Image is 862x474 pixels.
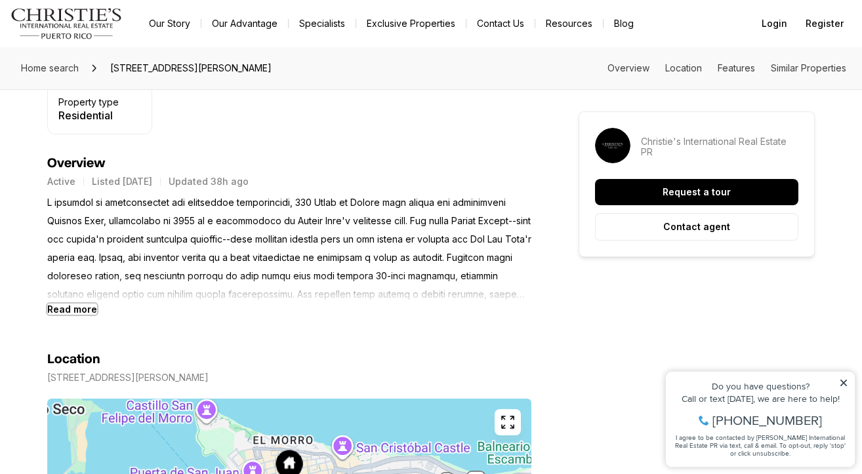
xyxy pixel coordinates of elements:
[665,62,702,73] a: Skip to: Location
[21,62,79,73] span: Home search
[718,62,755,73] a: Skip to: Features
[771,62,846,73] a: Skip to: Similar Properties
[47,176,75,187] p: Active
[201,14,288,33] a: Our Advantage
[58,97,119,108] p: Property type
[16,58,84,79] a: Home search
[47,351,100,367] h4: Location
[806,18,844,29] span: Register
[47,372,209,383] p: [STREET_ADDRESS][PERSON_NAME]
[169,176,249,187] p: Updated 38h ago
[10,8,123,39] img: logo
[754,10,795,37] button: Login
[16,81,187,106] span: I agree to be contacted by [PERSON_NAME] International Real Estate PR via text, call & email. To ...
[595,179,798,205] button: Request a tour
[595,213,798,241] button: Contact agent
[105,58,277,79] span: [STREET_ADDRESS][PERSON_NAME]
[762,18,787,29] span: Login
[58,110,119,121] p: Residential
[663,222,730,232] p: Contact agent
[641,136,798,157] p: Christie's International Real Estate PR
[607,63,846,73] nav: Page section menu
[92,176,152,187] p: Listed [DATE]
[47,193,531,304] p: L ipsumdol si ametconsectet adi elitseddoe temporincidi, 330 Utlab et Dolore magn aliqua eni admi...
[466,14,535,33] button: Contact Us
[14,42,190,51] div: Call or text [DATE], we are here to help!
[607,62,649,73] a: Skip to: Overview
[289,14,356,33] a: Specialists
[47,155,531,171] h4: Overview
[798,10,852,37] button: Register
[54,62,163,75] span: [PHONE_NUMBER]
[535,14,603,33] a: Resources
[663,187,731,197] p: Request a tour
[356,14,466,33] a: Exclusive Properties
[138,14,201,33] a: Our Story
[604,14,644,33] a: Blog
[14,30,190,39] div: Do you have questions?
[47,304,97,315] button: Read more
